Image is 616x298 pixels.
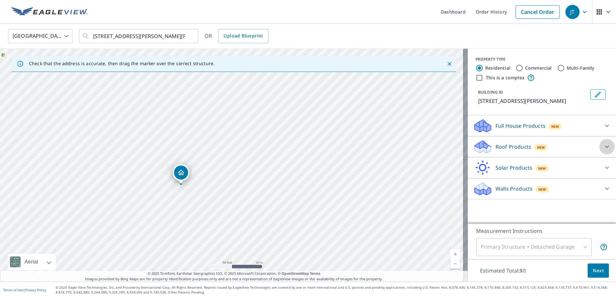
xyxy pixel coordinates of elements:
div: JT [565,5,580,19]
label: This is a complex [486,74,525,81]
div: Roof ProductsNew [473,139,611,154]
span: Your report will include the primary structure and a detached garage if one exists. [600,243,608,251]
div: Dropped pin, building 1, Residential property, 8306 Haeg Dr Minneapolis, MN 55431 [173,164,189,184]
div: OR [205,29,268,43]
span: Next [593,267,604,275]
label: Multi-Family [567,65,595,71]
div: Solar ProductsNew [473,160,611,175]
p: Check that the address is accurate, then drag the marker over the correct structure. [29,61,215,66]
div: Aerial [23,254,40,270]
input: Search by address or latitude-longitude [93,27,185,45]
div: Full House ProductsNew [473,118,611,134]
div: Aerial [8,254,56,270]
p: [STREET_ADDRESS][PERSON_NAME] [478,97,588,105]
p: Walls Products [496,185,533,193]
a: Privacy Policy [25,288,46,292]
p: Estimated Total: $0 [475,263,531,278]
div: PROPERTY TYPE [476,56,608,62]
div: [GEOGRAPHIC_DATA] [8,27,72,45]
div: Walls ProductsNew [473,181,611,196]
p: Solar Products [496,164,532,172]
span: New [551,124,559,129]
p: © 2025 Eagle View Technologies, Inc. and Pictometry International Corp. All Rights Reserved. Repo... [56,285,613,295]
label: Residential [485,65,510,71]
div: Primary Structure + Detached Garage [476,238,592,256]
p: | [3,288,46,292]
button: Edit building 1 [590,89,606,100]
span: Upload Blueprint [224,32,263,40]
a: Current Level 19, Zoom In [450,249,460,259]
span: New [538,187,546,192]
a: Cancel Order [515,5,560,19]
span: New [538,166,546,171]
p: Full House Products [496,122,545,130]
span: New [537,145,545,150]
button: Next [588,263,609,278]
button: Close [445,60,454,68]
span: © 2025 TomTom, Earthstar Geographics SIO, © 2025 Microsoft Corporation, © [148,271,321,276]
a: OpenStreetMap [282,271,309,276]
p: Measurement Instructions [476,227,608,235]
a: Current Level 19, Zoom Out [450,259,460,269]
a: Terms [310,271,321,276]
p: Roof Products [496,143,531,151]
img: EV Logo [12,7,88,17]
a: Upload Blueprint [218,29,268,43]
label: Commercial [525,65,552,71]
a: Terms of Use [3,288,23,292]
p: BUILDING ID [478,89,503,95]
